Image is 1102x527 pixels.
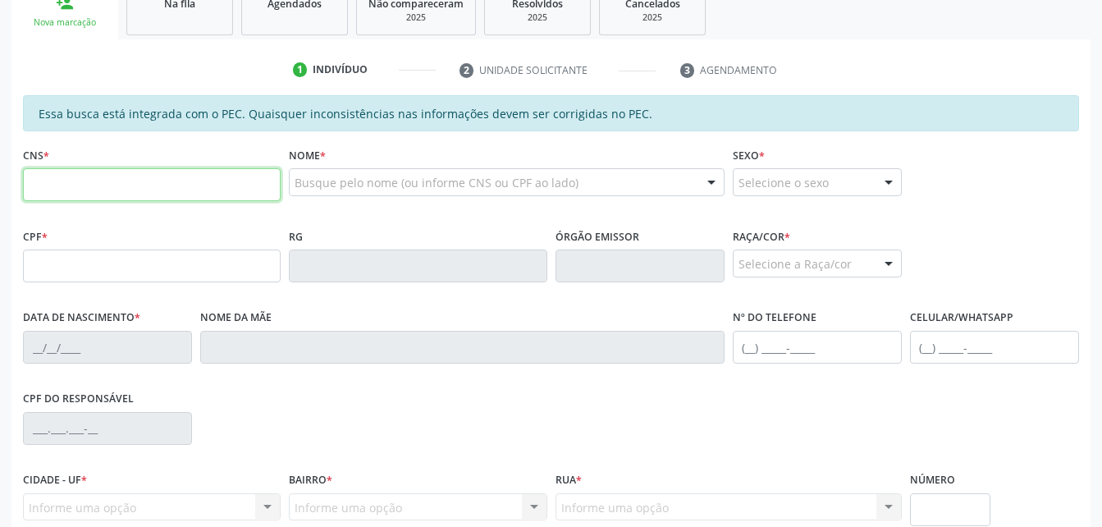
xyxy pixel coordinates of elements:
[738,255,852,273] span: Selecione a Raça/cor
[23,16,107,29] div: Nova marcação
[23,331,192,364] input: __/__/____
[910,468,955,493] label: Número
[23,412,192,445] input: ___.___.___-__
[23,224,48,250] label: CPF
[556,468,582,493] label: Rua
[200,305,272,331] label: Nome da mãe
[23,305,140,331] label: Data de nascimento
[293,62,308,77] div: 1
[313,62,368,77] div: Indivíduo
[733,331,902,364] input: (__) _____-_____
[611,11,693,24] div: 2025
[556,224,639,250] label: Órgão emissor
[733,143,765,168] label: Sexo
[289,143,326,168] label: Nome
[23,387,134,412] label: CPF do responsável
[496,11,578,24] div: 2025
[733,224,790,250] label: Raça/cor
[289,224,303,250] label: RG
[738,174,829,191] span: Selecione o sexo
[910,331,1079,364] input: (__) _____-_____
[23,143,49,168] label: CNS
[289,468,332,493] label: Bairro
[295,174,578,191] span: Busque pelo nome (ou informe CNS ou CPF ao lado)
[910,305,1013,331] label: Celular/WhatsApp
[368,11,464,24] div: 2025
[23,95,1079,131] div: Essa busca está integrada com o PEC. Quaisquer inconsistências nas informações devem ser corrigid...
[733,305,816,331] label: Nº do Telefone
